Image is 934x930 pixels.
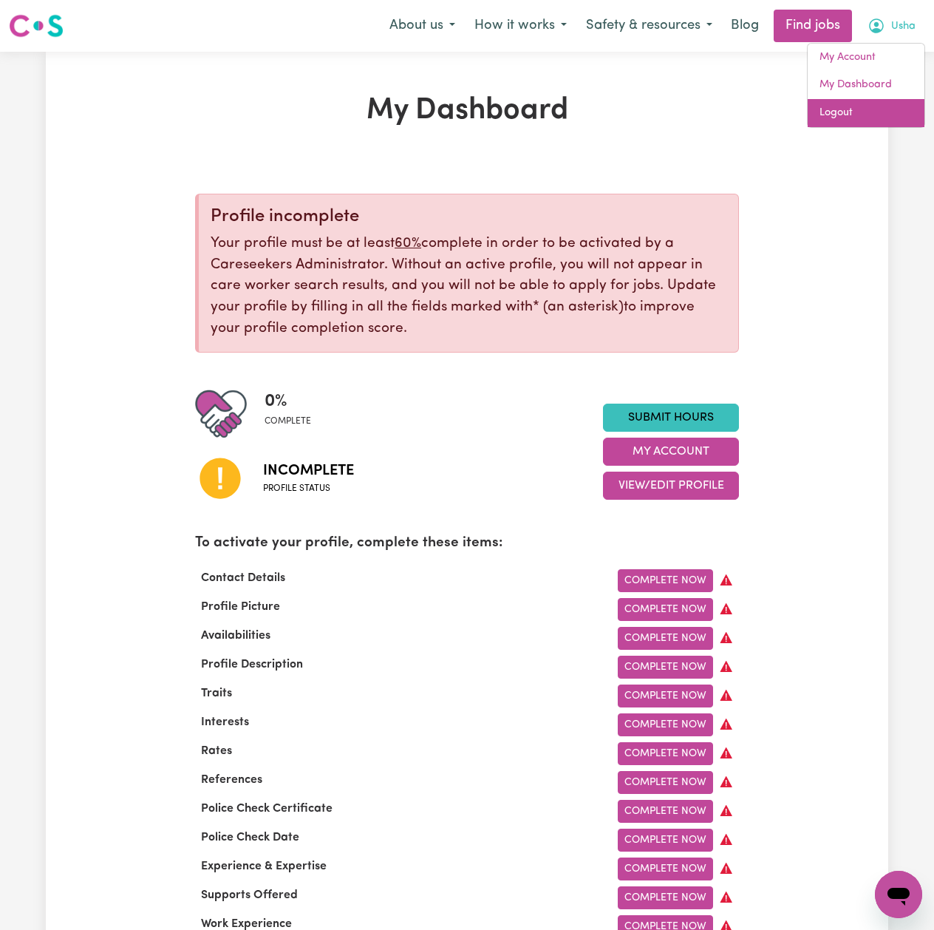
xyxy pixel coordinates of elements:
[195,659,309,671] span: Profile Description
[211,206,726,228] div: Profile incomplete
[618,656,713,679] a: Complete Now
[9,9,64,43] a: Careseekers logo
[603,438,739,466] button: My Account
[618,627,713,650] a: Complete Now
[9,13,64,39] img: Careseekers logo
[195,918,298,930] span: Work Experience
[465,10,576,41] button: How it works
[195,861,333,872] span: Experience & Expertise
[195,832,305,844] span: Police Check Date
[195,774,268,786] span: References
[195,889,304,901] span: Supports Offered
[195,572,291,584] span: Contact Details
[618,685,713,707] a: Complete Now
[807,43,925,128] div: My Account
[263,482,354,495] span: Profile status
[618,800,713,823] a: Complete Now
[263,460,354,482] span: Incomplete
[265,415,311,428] span: complete
[618,742,713,765] a: Complete Now
[195,688,238,699] span: Traits
[195,93,739,129] h1: My Dashboard
[265,388,323,440] div: Profile completeness: 0%
[808,71,924,99] a: My Dashboard
[195,803,338,815] span: Police Check Certificate
[195,716,255,728] span: Interests
[722,10,768,42] a: Blog
[195,745,238,757] span: Rates
[380,10,465,41] button: About us
[618,886,713,909] a: Complete Now
[618,771,713,794] a: Complete Now
[774,10,852,42] a: Find jobs
[618,829,713,852] a: Complete Now
[533,300,624,314] span: an asterisk
[265,388,311,415] span: 0 %
[603,404,739,432] a: Submit Hours
[618,598,713,621] a: Complete Now
[618,569,713,592] a: Complete Now
[211,234,726,340] p: Your profile must be at least complete in order to be activated by a Careseekers Administrator. W...
[618,713,713,736] a: Complete Now
[891,18,916,35] span: Usha
[195,601,286,613] span: Profile Picture
[603,472,739,500] button: View/Edit Profile
[395,237,421,251] u: 60%
[808,44,924,72] a: My Account
[808,99,924,127] a: Logout
[618,858,713,880] a: Complete Now
[875,871,922,918] iframe: Button to launch messaging window
[858,10,925,41] button: My Account
[195,630,276,642] span: Availabilities
[195,533,739,554] p: To activate your profile, complete these items:
[576,10,722,41] button: Safety & resources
